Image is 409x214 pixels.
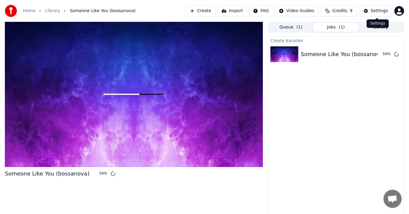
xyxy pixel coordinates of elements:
[5,169,89,178] div: Someone Like You (bossanova)
[218,5,247,16] button: Import
[186,5,215,16] button: Create
[70,8,136,14] span: Someone Like You (bossanova)
[367,19,389,28] div: Settings
[301,50,385,59] div: Someone Like You (bossanova)
[332,8,347,14] span: Credits
[268,37,404,44] div: Create Karaoke
[358,23,403,32] button: Library
[321,5,357,16] button: Credits9
[99,171,108,176] div: 59 %
[5,5,17,17] img: youka
[275,5,318,16] button: Video Guides
[45,8,60,14] a: Library
[350,8,353,14] span: 9
[297,24,303,30] span: ( 1 )
[339,24,345,30] span: ( 1 )
[371,8,388,14] div: Settings
[383,52,392,57] div: 59 %
[249,5,273,16] button: FAQ
[360,5,392,16] button: Settings
[313,23,358,32] button: Jobs
[384,190,402,208] div: Open chat
[269,23,313,32] button: Queue
[23,8,35,14] a: Home
[23,8,136,14] nav: breadcrumb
